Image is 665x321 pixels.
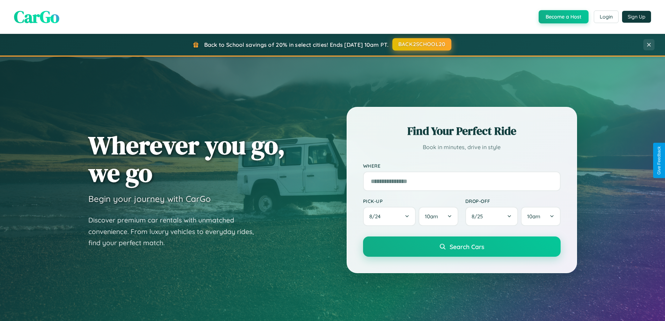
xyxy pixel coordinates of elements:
label: Where [363,163,561,169]
button: 10am [521,207,560,226]
h1: Wherever you go, we go [88,131,285,187]
span: Back to School savings of 20% in select cities! Ends [DATE] 10am PT. [204,41,389,48]
span: Search Cars [450,243,484,250]
h3: Begin your journey with CarGo [88,194,211,204]
button: 10am [419,207,458,226]
button: Search Cars [363,236,561,257]
button: Login [594,10,619,23]
button: Become a Host [539,10,589,23]
div: Give Feedback [657,146,662,175]
button: Sign Up [622,11,651,23]
p: Discover premium car rentals with unmatched convenience. From luxury vehicles to everyday rides, ... [88,214,263,249]
label: Pick-up [363,198,458,204]
button: BACK2SCHOOL20 [392,38,451,51]
button: 8/24 [363,207,416,226]
label: Drop-off [465,198,561,204]
span: 10am [425,213,438,220]
span: 8 / 25 [472,213,486,220]
span: 8 / 24 [369,213,384,220]
span: 10am [527,213,540,220]
button: 8/25 [465,207,518,226]
p: Book in minutes, drive in style [363,142,561,152]
span: CarGo [14,5,59,28]
h2: Find Your Perfect Ride [363,123,561,139]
